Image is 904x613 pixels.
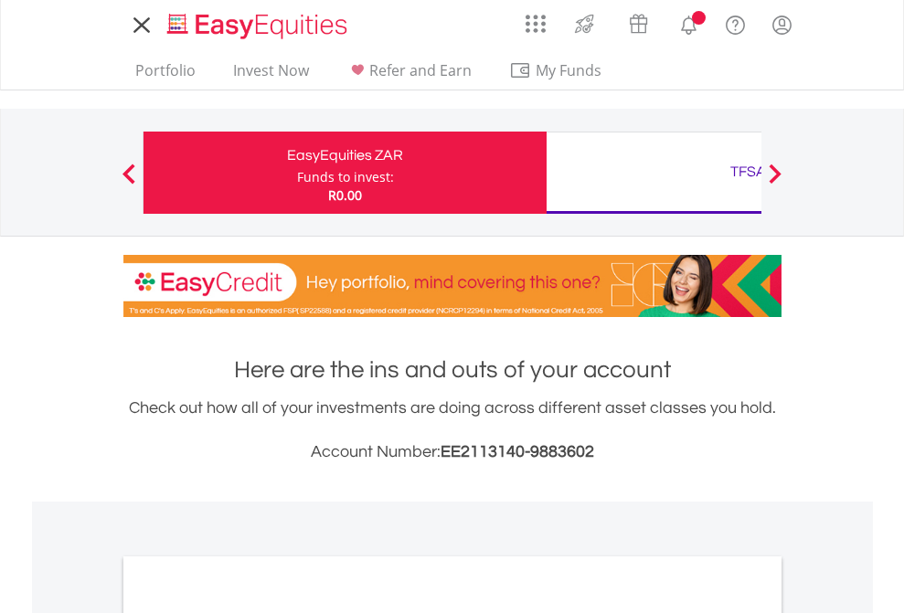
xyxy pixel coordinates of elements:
div: Funds to invest: [297,168,394,186]
h1: Here are the ins and outs of your account [123,354,782,386]
a: My Profile [759,5,805,45]
button: Next [757,173,793,191]
a: AppsGrid [514,5,558,34]
a: Portfolio [128,61,203,90]
a: FAQ's and Support [712,5,759,41]
img: grid-menu-icon.svg [526,14,546,34]
div: Check out how all of your investments are doing across different asset classes you hold. [123,396,782,465]
span: R0.00 [328,186,362,204]
div: EasyEquities ZAR [154,143,536,168]
a: Refer and Earn [339,61,479,90]
img: vouchers-v2.svg [623,9,654,38]
span: My Funds [509,58,629,82]
span: EE2113140-9883602 [441,443,594,460]
img: EasyEquities_Logo.png [164,11,355,41]
a: Notifications [665,5,712,41]
img: thrive-v2.svg [569,9,600,38]
h3: Account Number: [123,439,782,465]
button: Previous [111,173,147,191]
span: Refer and Earn [369,60,472,80]
a: Invest Now [226,61,316,90]
a: Home page [160,5,355,41]
a: Vouchers [612,5,665,38]
img: EasyCredit Promotion Banner [123,255,782,317]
